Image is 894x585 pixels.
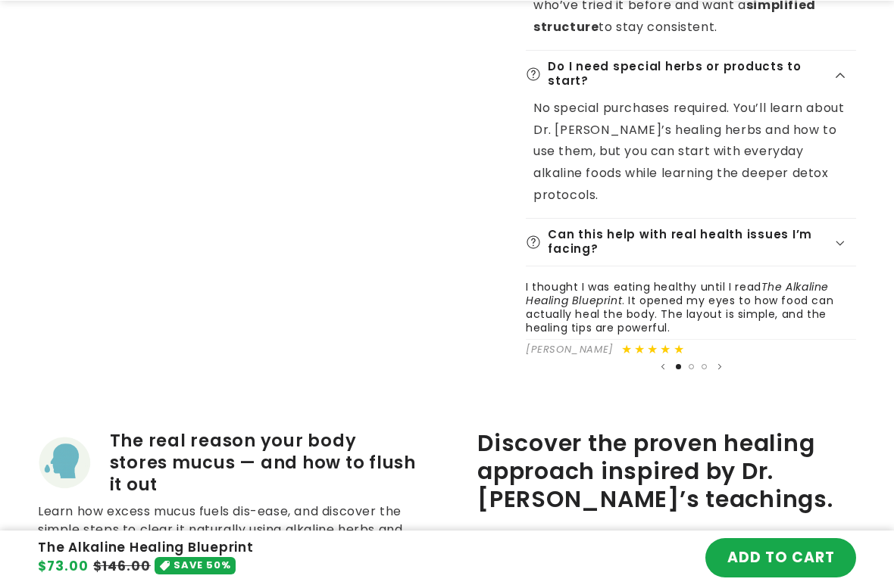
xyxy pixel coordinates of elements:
[173,557,231,574] span: SAVE 50%
[705,538,856,577] button: ADD TO CART
[655,359,670,375] button: Previous slide
[685,360,698,373] button: Load slide 2 of 3
[93,557,151,577] s: $146.00
[38,436,91,489] img: Mucus_75148a94-1efb-47f3-b431-345475471ce8.png
[548,228,833,256] h2: Can this help with real health issues I’m facing?
[533,98,849,207] p: No special purchases required. You’ll learn about Dr. [PERSON_NAME]’s healing herbs and how to us...
[526,280,856,375] slideshow-component: Customer reviews
[110,430,417,496] span: The real reason your body stores mucus — and how to flush it out
[698,360,711,373] button: Load slide 3 of 3
[38,503,417,557] p: Learn how excess mucus fuels dis-ease, and discover the simple steps to clear it naturally using ...
[38,557,89,577] span: $73.00
[526,51,856,98] summary: Do I need special herbs or products to start?
[38,540,254,555] h4: The Alkaline Healing Blueprint
[672,360,685,373] button: Load slide 1 of 3
[712,359,727,375] button: Next slide
[477,429,856,514] h2: Discover the proven healing approach inspired by Dr. [PERSON_NAME]’s teachings.
[526,219,856,266] summary: Can this help with real health issues I’m facing?
[548,60,833,88] h2: Do I need special herbs or products to start?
